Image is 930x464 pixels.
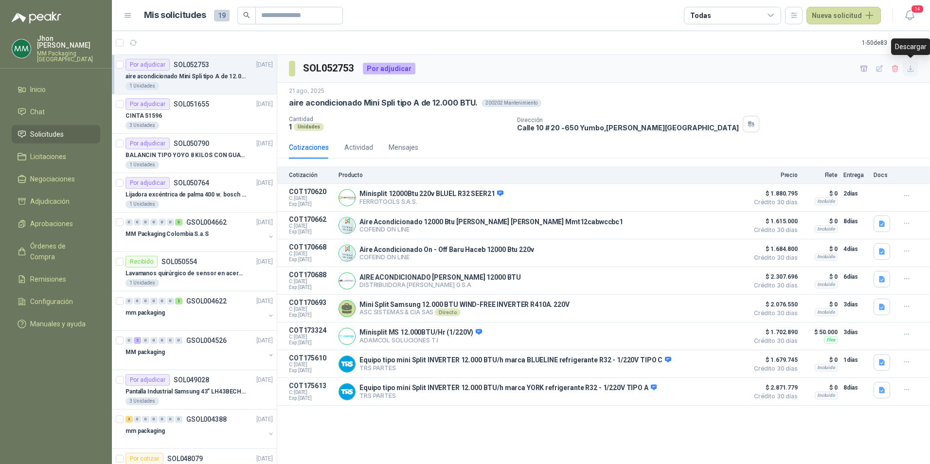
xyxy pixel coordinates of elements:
p: GSOL004526 [186,337,227,344]
div: 0 [134,298,141,304]
p: Minisplit MS 12.000BTU/Hr (1/220V) [359,328,482,337]
div: 3 [125,416,133,423]
span: C: [DATE] [289,362,333,368]
p: [DATE] [256,100,273,109]
span: $ 1.615.000 [749,215,798,227]
p: SOL050554 [161,258,197,265]
p: TRS PARTES [359,364,671,372]
div: 0 [167,416,174,423]
div: Incluido [815,392,838,399]
div: 0 [159,337,166,344]
p: [DATE] [256,297,273,306]
div: Incluido [815,364,838,372]
a: Manuales y ayuda [12,315,100,333]
a: 0 0 0 0 0 0 3 GSOL004662[DATE] MM Packaging Colombia S.a.S [125,216,275,248]
a: Adjudicación [12,192,100,211]
div: Incluido [815,253,838,261]
p: COT170662 [289,215,333,223]
span: Crédito 30 días [749,199,798,205]
div: 1 Unidades [125,82,159,90]
p: ASC SISTEMAS & CIA SAS [359,308,570,316]
p: aire acondicionado Mini Spli tipo A de 12.000 BTU. [289,98,478,108]
span: Licitaciones [30,151,66,162]
a: Por adjudicarSOL051655[DATE] CINTA 515963 Unidades [112,94,277,134]
span: Negociaciones [30,174,75,184]
p: COT170688 [289,271,333,279]
div: Por adjudicar [363,63,415,74]
p: [DATE] [256,257,273,267]
p: ADAMCOL SOLUCIONES T.I [359,337,482,344]
p: Minisplit 12000Btu 220v BLUEL R32 SEER21 [359,190,503,198]
p: Producto [339,172,743,178]
p: $ 0 [804,243,838,255]
p: [DATE] [256,139,273,148]
p: COT173324 [289,326,333,334]
p: Precio [749,172,798,178]
a: RecibidoSOL050554[DATE] Lavamanos quirúrgico de sensor en acero referencia TLS-131 Unidades [112,252,277,291]
div: 0 [175,416,182,423]
p: $ 0 [804,354,838,366]
p: $ 0 [804,299,838,310]
div: 1 - 50 de 83 [862,35,918,51]
p: Equipo tipo mini Split INVERTER 12.000 BTU/h marca BLUELINE refrigerante R32 - 1/220V TIPO C [359,356,671,365]
span: Adjudicación [30,196,70,207]
span: C: [DATE] [289,279,333,285]
span: 14 [911,4,924,14]
div: 1 Unidades [125,279,159,287]
div: 0 [134,219,141,226]
p: Docs [874,172,893,178]
p: Cotización [289,172,333,178]
div: 0 [150,219,158,226]
div: 0 [142,337,149,344]
span: Inicio [30,84,46,95]
div: 200202 Mantenimiento [482,99,541,107]
div: 0 [125,219,133,226]
div: 0 [175,337,182,344]
p: DISTRIBUIDORA [PERSON_NAME] G S.A [359,281,521,288]
p: Calle 10 # 20 -650 Yumbo , [PERSON_NAME][GEOGRAPHIC_DATA] [517,124,739,132]
a: 0 0 0 0 0 0 2 GSOL004622[DATE] mm packaging [125,295,275,326]
p: $ 0 [804,382,838,393]
span: $ 1.684.800 [749,243,798,255]
h3: SOL052753 [303,61,355,76]
p: MM Packaging [GEOGRAPHIC_DATA] [37,51,100,62]
span: Crédito 30 días [749,366,798,372]
span: Manuales y ayuda [30,319,86,329]
p: COT170620 [289,188,333,196]
div: 0 [142,219,149,226]
span: Remisiones [30,274,66,285]
p: Mini Split Samsung 12.000 BTU WIND-FREE INVERTER R410A. 220V [359,301,570,308]
p: 6 días [843,271,868,283]
a: 0 2 0 0 0 0 0 GSOL004526[DATE] MM packaging [125,335,275,366]
span: Crédito 30 días [749,393,798,399]
img: Company Logo [339,245,355,261]
p: COFEIND ON LINE [359,226,623,233]
div: 0 [167,219,174,226]
p: Lijadora excéntrica de palma 400 w. bosch gex 125-150 ave [125,190,247,199]
div: Actividad [344,142,373,153]
p: [DATE] [256,178,273,188]
p: GSOL004388 [186,416,227,423]
p: Cantidad [289,116,509,123]
p: [DATE] [256,218,273,227]
img: Company Logo [339,356,355,372]
span: Exp: [DATE] [289,312,333,318]
span: $ 2.076.550 [749,299,798,310]
div: 1 Unidades [125,200,159,208]
a: Solicitudes [12,125,100,143]
div: Directo [435,308,461,316]
div: 0 [150,416,158,423]
p: MM Packaging Colombia S.a.S [125,230,209,239]
span: $ 1.702.890 [749,326,798,338]
span: Exp: [DATE] [289,257,333,263]
span: Configuración [30,296,73,307]
p: MM packaging [125,348,165,357]
p: FERROTOOLS S.A.S. [359,198,503,205]
p: 3 días [843,326,868,338]
span: $ 2.871.779 [749,382,798,393]
p: [DATE] [256,415,273,424]
p: [DATE] [256,60,273,70]
a: Chat [12,103,100,121]
img: Company Logo [12,39,31,58]
a: 3 0 0 0 0 0 0 GSOL004388[DATE] mm packaging [125,413,275,445]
